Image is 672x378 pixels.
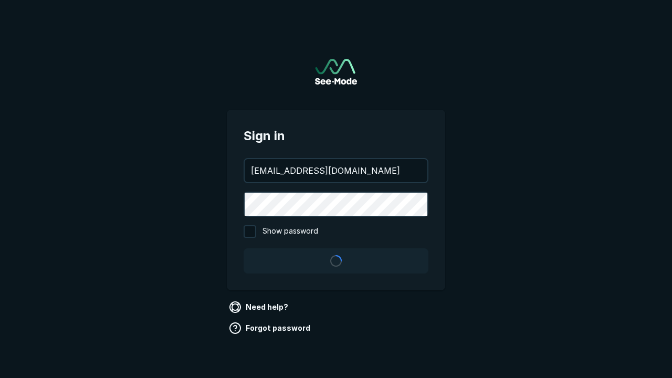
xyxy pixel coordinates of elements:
a: Go to sign in [315,59,357,85]
span: Sign in [244,127,428,145]
a: Forgot password [227,320,314,337]
a: Need help? [227,299,292,316]
span: Show password [262,225,318,238]
img: See-Mode Logo [315,59,357,85]
input: your@email.com [245,159,427,182]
